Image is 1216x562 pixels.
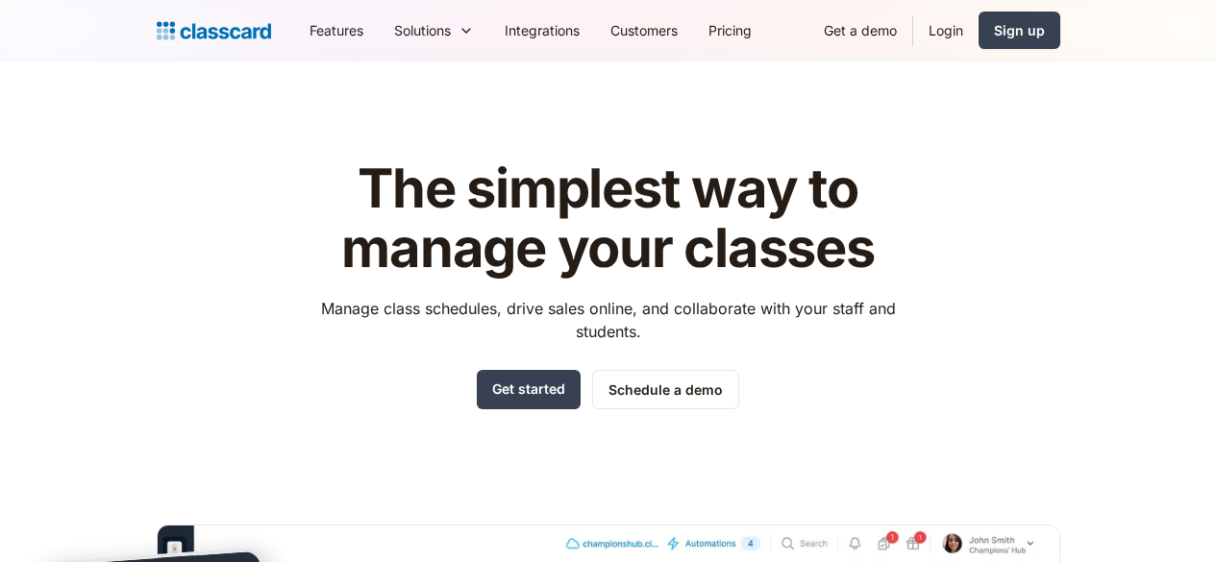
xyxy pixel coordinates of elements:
[913,9,979,52] a: Login
[477,370,581,409] a: Get started
[592,370,739,409] a: Schedule a demo
[693,9,767,52] a: Pricing
[595,9,693,52] a: Customers
[303,159,913,278] h1: The simplest way to manage your classes
[994,20,1045,40] div: Sign up
[979,12,1060,49] a: Sign up
[294,9,379,52] a: Features
[489,9,595,52] a: Integrations
[808,9,912,52] a: Get a demo
[394,20,451,40] div: Solutions
[303,297,913,343] p: Manage class schedules, drive sales online, and collaborate with your staff and students.
[379,9,489,52] div: Solutions
[157,17,271,44] a: home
